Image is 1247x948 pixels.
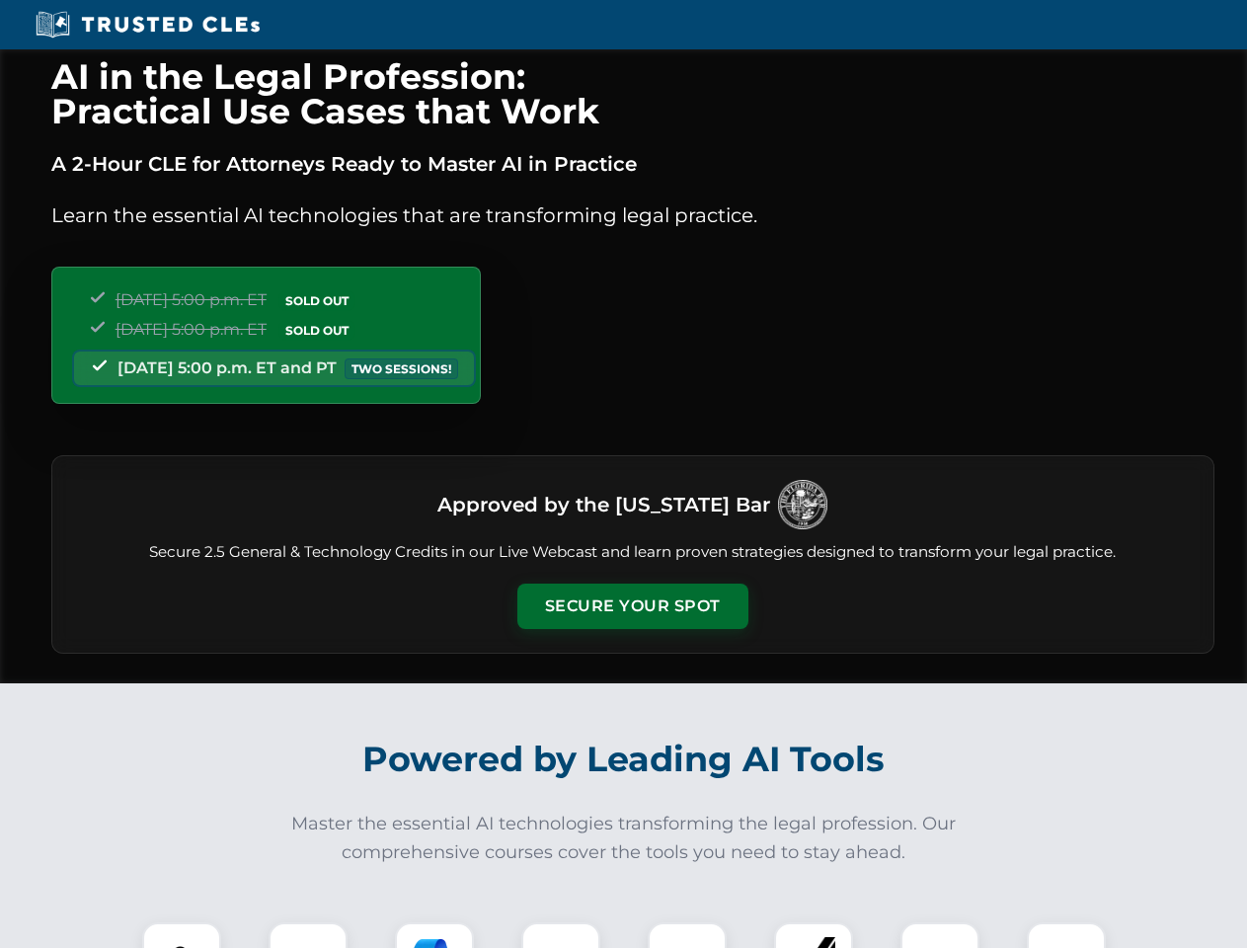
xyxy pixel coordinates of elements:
p: Secure 2.5 General & Technology Credits in our Live Webcast and learn proven strategies designed ... [76,541,1190,564]
h1: AI in the Legal Profession: Practical Use Cases that Work [51,59,1214,128]
h3: Approved by the [US_STATE] Bar [437,487,770,522]
p: Learn the essential AI technologies that are transforming legal practice. [51,199,1214,231]
img: Trusted CLEs [30,10,266,39]
p: A 2-Hour CLE for Attorneys Ready to Master AI in Practice [51,148,1214,180]
h2: Powered by Leading AI Tools [77,725,1171,794]
span: SOLD OUT [278,290,355,311]
button: Secure Your Spot [517,584,748,629]
span: [DATE] 5:00 p.m. ET [116,290,267,309]
span: [DATE] 5:00 p.m. ET [116,320,267,339]
span: SOLD OUT [278,320,355,341]
p: Master the essential AI technologies transforming the legal profession. Our comprehensive courses... [278,810,970,867]
img: Logo [778,480,827,529]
